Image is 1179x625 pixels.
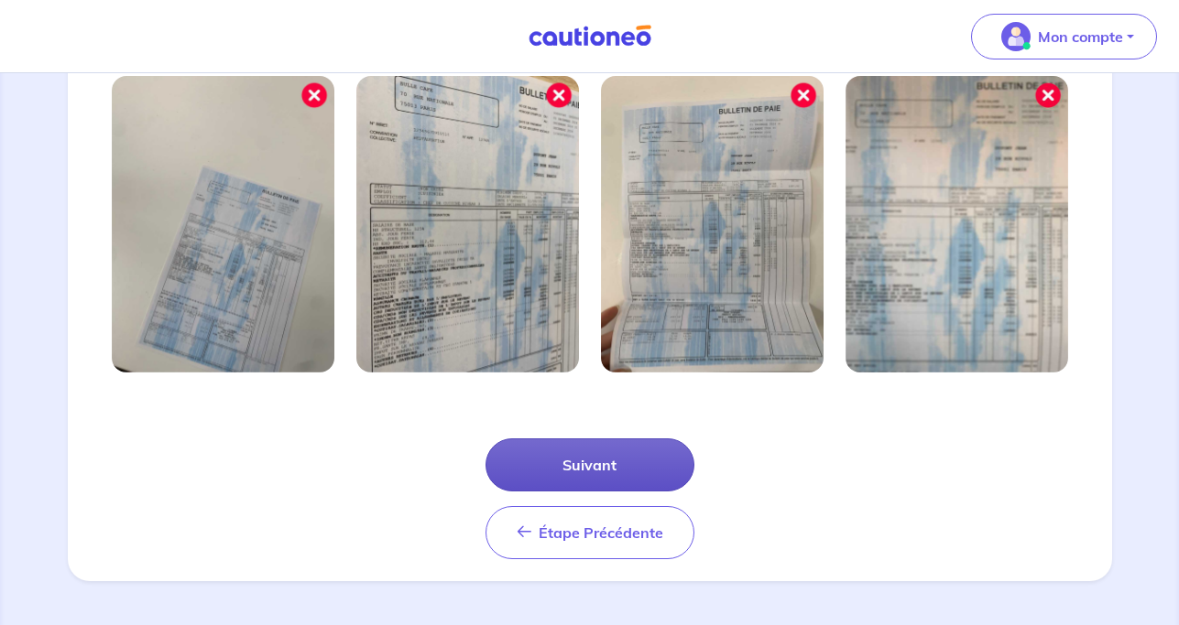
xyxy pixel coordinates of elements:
[846,76,1068,372] img: Image mal cadrée 4
[971,14,1157,59] button: illu_account_valid_menu.svgMon compte
[486,438,694,491] button: Suivant
[521,25,659,48] img: Cautioneo
[356,76,579,372] img: Image mal cadrée 2
[1038,26,1123,48] p: Mon compte
[539,523,663,542] span: Étape Précédente
[1001,22,1031,51] img: illu_account_valid_menu.svg
[486,506,694,559] button: Étape Précédente
[601,76,824,372] img: Image mal cadrée 3
[112,76,334,372] img: Image mal cadrée 1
